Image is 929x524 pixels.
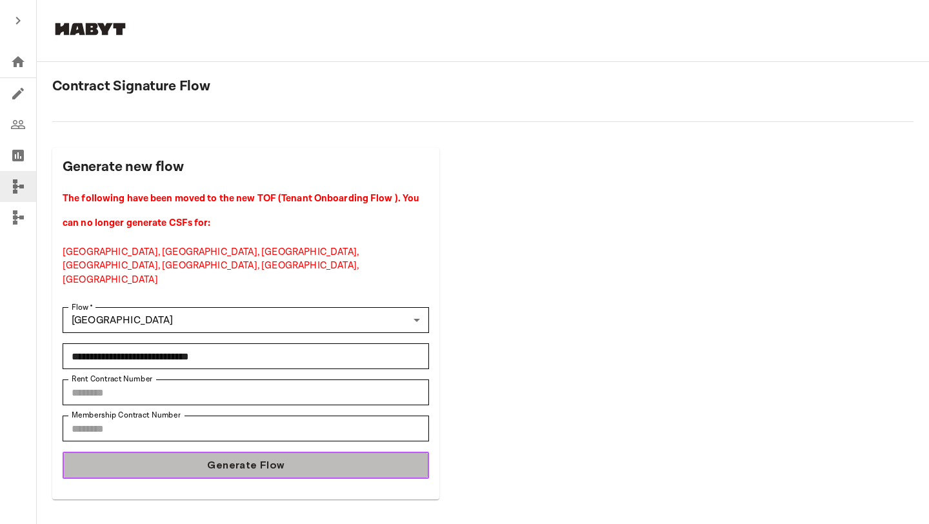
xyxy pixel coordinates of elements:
h2: Generate new flow [63,158,429,176]
button: Generate Flow [63,452,429,479]
h4: The following have been moved to the new TOF (Tenant Onboarding Flow ). You can no longer generat... [63,186,429,235]
label: Flow [72,301,94,313]
img: Habyt [52,23,129,35]
h2: Contract Signature Flow [52,77,914,96]
label: Rent Contract Number [72,374,152,385]
div: [GEOGRAPHIC_DATA] [63,307,429,333]
p: [GEOGRAPHIC_DATA], [GEOGRAPHIC_DATA], [GEOGRAPHIC_DATA], [GEOGRAPHIC_DATA], [GEOGRAPHIC_DATA], [G... [63,245,429,287]
label: Membership Contract Number [72,410,181,421]
span: Generate Flow [207,458,284,473]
